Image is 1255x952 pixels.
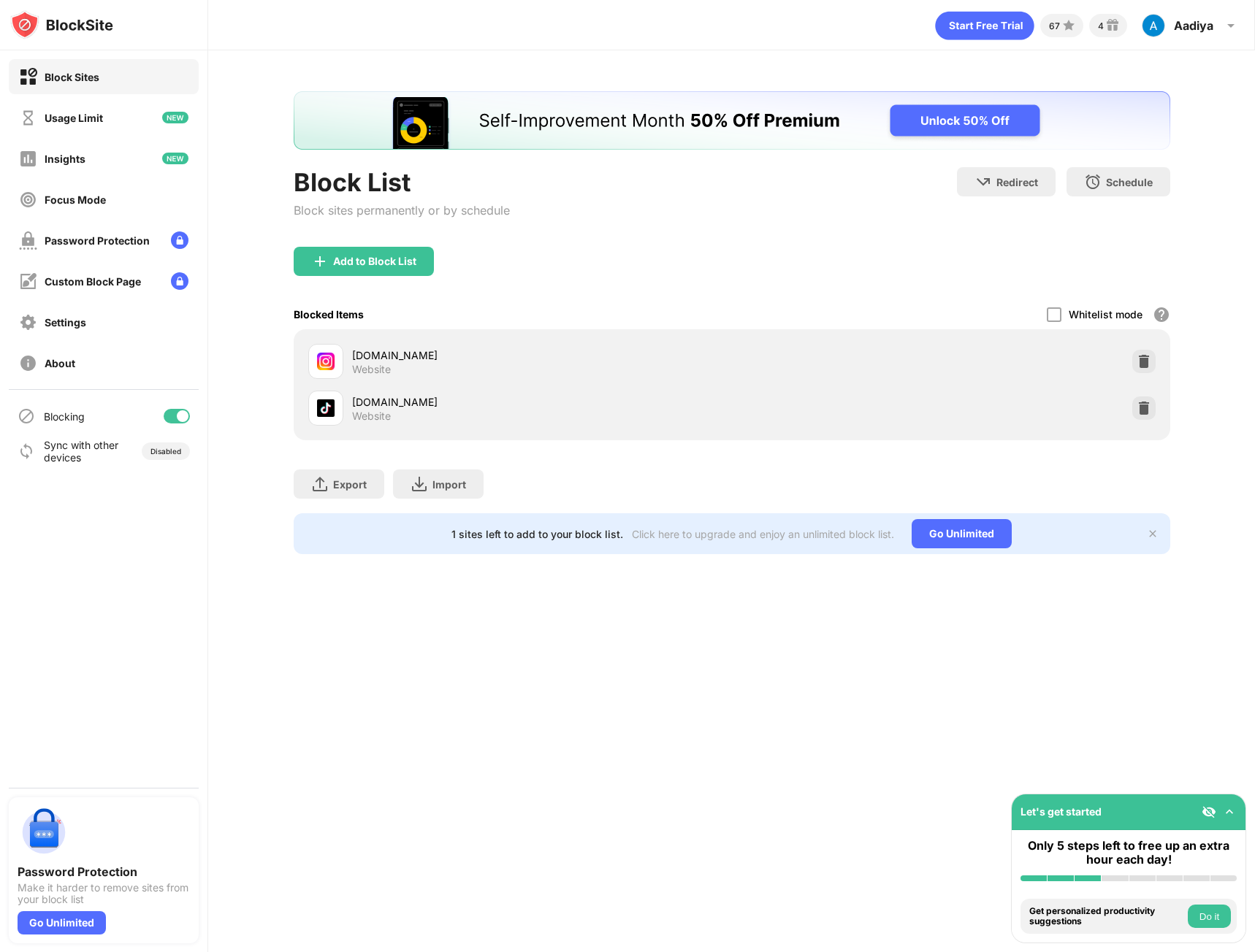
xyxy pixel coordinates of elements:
[171,272,188,290] img: lock-menu.svg
[45,234,150,247] div: Password Protection
[1049,20,1060,31] div: 67
[19,68,37,86] img: block-on.svg
[19,313,37,331] img: settings-off.svg
[1106,176,1153,188] div: Schedule
[1188,905,1231,928] button: Do it
[44,439,119,464] div: Sync with other devices
[45,316,86,329] div: Settings
[996,176,1038,188] div: Redirect
[1147,528,1159,540] img: x-button.svg
[352,394,732,410] div: [DOMAIN_NAME]
[1021,805,1102,818] div: Let's get started
[1098,20,1104,31] div: 4
[352,410,391,423] div: Website
[19,150,37,168] img: insights-off.svg
[162,153,188,164] img: new-icon.svg
[44,410,85,423] div: Blocking
[18,911,106,934] div: Go Unlimited
[19,272,37,291] img: customize-block-page-off.svg
[45,357,75,369] div: About
[352,363,391,376] div: Website
[294,91,1170,150] iframe: Banner
[1029,906,1184,927] div: Get personalized productivity suggestions
[912,519,1012,548] div: Go Unlimited
[1142,14,1165,37] img: AATXAJzSK-S5V9eLwD4VBSmnOyCldL66JLks7gzKrXdcgw=s96-c
[19,191,37,209] img: focus-off.svg
[19,354,37,372] img: about-off.svg
[150,447,181,456] div: Disabled
[45,275,141,288] div: Custom Block Page
[45,153,85,165] div: Insights
[451,528,623,540] div: 1 sites left to add to your block list.
[333,478,367,491] div: Export
[18,806,70,859] img: push-password-protection.svg
[352,348,732,363] div: [DOMAIN_NAME]
[294,308,364,320] div: Blocked Items
[1104,17,1121,34] img: reward-small.svg
[333,256,416,267] div: Add to Block List
[1069,308,1143,320] div: Whitelist mode
[317,353,335,370] img: favicons
[935,11,1034,40] div: animation
[10,10,113,39] img: logo-blocksite.svg
[19,231,37,250] img: password-protection-off.svg
[19,109,37,127] img: time-usage-off.svg
[18,407,35,425] img: blocking-icon.svg
[294,203,510,218] div: Block sites permanently or by schedule
[317,399,335,417] img: favicons
[18,882,190,905] div: Make it harder to remove sites from your block list
[171,231,188,249] img: lock-menu.svg
[432,478,466,491] div: Import
[632,528,894,540] div: Click here to upgrade and enjoy an unlimited block list.
[1222,805,1237,819] img: omni-setup-toggle.svg
[18,864,190,879] div: Password Protection
[162,112,188,123] img: new-icon.svg
[1174,18,1213,33] div: Aadiya
[1021,839,1237,867] div: Only 5 steps left to free up an extra hour each day!
[45,193,106,206] div: Focus Mode
[1202,805,1216,819] img: eye-not-visible.svg
[1060,17,1077,34] img: points-small.svg
[45,71,99,83] div: Block Sites
[294,167,510,197] div: Block List
[45,112,103,124] div: Usage Limit
[18,442,35,460] img: sync-icon.svg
